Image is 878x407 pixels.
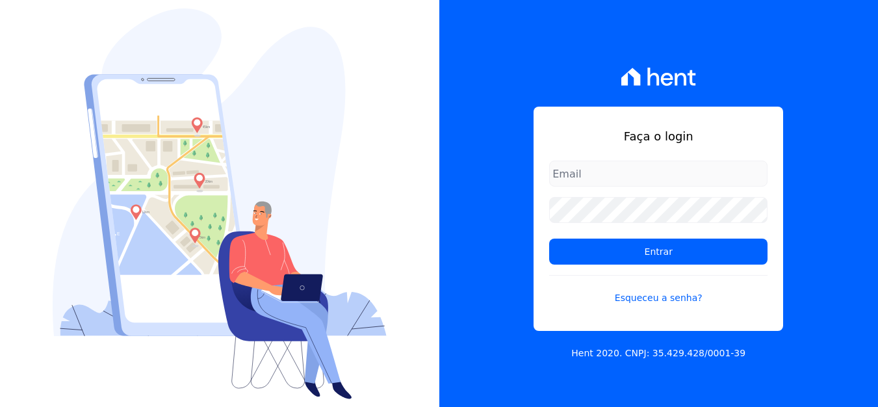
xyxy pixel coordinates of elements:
input: Entrar [549,239,768,265]
img: Login [53,8,387,399]
h1: Faça o login [549,127,768,145]
p: Hent 2020. CNPJ: 35.429.428/0001-39 [571,347,745,360]
input: Email [549,161,768,187]
a: Esqueceu a senha? [549,275,768,305]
